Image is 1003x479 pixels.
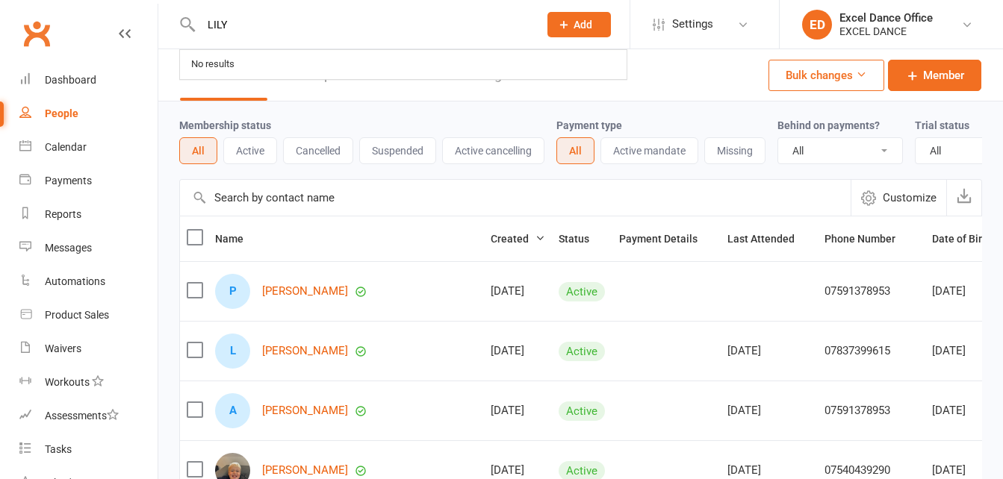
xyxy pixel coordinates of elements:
[559,342,605,361] div: Active
[825,230,912,248] button: Phone Number
[18,15,55,52] a: Clubworx
[727,230,811,248] button: Last Attended
[45,107,78,119] div: People
[283,137,353,164] button: Cancelled
[223,137,277,164] button: Active
[915,119,969,131] label: Trial status
[45,342,81,354] div: Waivers
[215,274,250,309] div: P
[491,285,545,298] div: [DATE]
[359,137,436,164] button: Suspended
[556,119,622,131] label: Payment type
[600,137,698,164] button: Active mandate
[547,12,611,37] button: Add
[727,464,811,477] div: [DATE]
[839,11,933,25] div: Excel Dance Office
[888,60,981,91] a: Member
[839,25,933,38] div: EXCEL DANCE
[45,141,87,153] div: Calendar
[196,14,528,35] input: Search...
[619,230,714,248] button: Payment Details
[556,137,594,164] button: All
[179,119,271,131] label: Membership status
[215,393,250,428] div: A
[19,231,158,265] a: Messages
[45,208,81,220] div: Reports
[619,233,714,245] span: Payment Details
[825,233,912,245] span: Phone Number
[262,464,348,477] a: [PERSON_NAME]
[491,345,545,357] div: [DATE]
[768,60,884,91] button: Bulk changes
[215,334,250,369] div: L
[727,345,811,357] div: [DATE]
[45,376,90,388] div: Workouts
[883,189,937,207] span: Customize
[45,175,92,187] div: Payments
[45,275,105,287] div: Automations
[19,164,158,198] a: Payments
[704,137,766,164] button: Missing
[825,345,919,357] div: 07837399615
[825,285,919,298] div: 07591378953
[19,399,158,433] a: Assessments
[574,19,592,31] span: Add
[19,433,158,466] a: Tasks
[491,230,545,248] button: Created
[19,97,158,131] a: People
[559,401,605,421] div: Active
[491,233,545,245] span: Created
[19,332,158,366] a: Waivers
[672,7,713,41] span: Settings
[45,410,119,422] div: Assessments
[19,63,158,97] a: Dashboard
[19,198,158,231] a: Reports
[802,10,832,40] div: ED
[215,233,260,245] span: Name
[727,404,811,417] div: [DATE]
[262,285,348,298] a: [PERSON_NAME]
[45,443,72,455] div: Tasks
[19,298,158,332] a: Product Sales
[262,404,348,417] a: [PERSON_NAME]
[851,180,946,216] button: Customize
[180,180,851,216] input: Search by contact name
[442,137,544,164] button: Active cancelling
[923,66,964,84] span: Member
[45,74,96,86] div: Dashboard
[19,265,158,298] a: Automations
[777,119,880,131] label: Behind on payments?
[45,309,109,321] div: Product Sales
[179,137,217,164] button: All
[19,366,158,399] a: Workouts
[727,233,811,245] span: Last Attended
[825,404,919,417] div: 07591378953
[187,54,239,75] div: No results
[45,242,92,254] div: Messages
[19,131,158,164] a: Calendar
[491,404,545,417] div: [DATE]
[491,464,545,477] div: [DATE]
[559,230,606,248] button: Status
[825,464,919,477] div: 07540439290
[262,345,348,357] a: [PERSON_NAME]
[559,233,606,245] span: Status
[215,230,260,248] button: Name
[559,282,605,301] div: Active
